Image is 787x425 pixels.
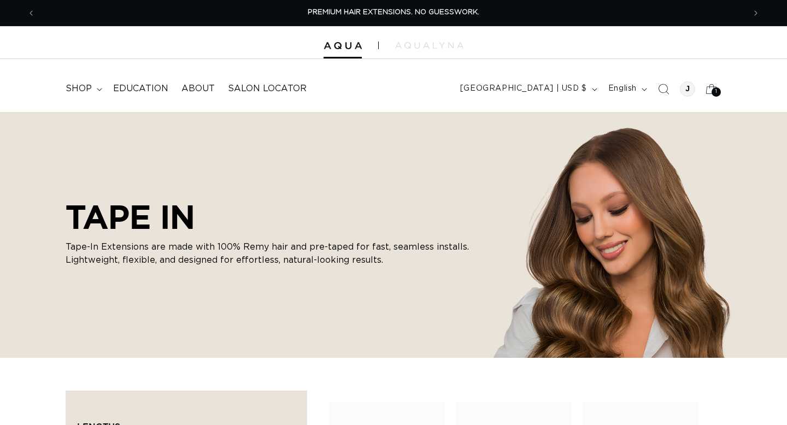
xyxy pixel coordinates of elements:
[66,83,92,95] span: shop
[395,42,463,49] img: aqualyna.com
[113,83,168,95] span: Education
[608,83,637,95] span: English
[66,198,481,236] h2: TAPE IN
[19,3,43,23] button: Previous announcement
[221,76,313,101] a: Salon Locator
[308,9,479,16] span: PREMIUM HAIR EXTENSIONS. NO GUESSWORK.
[454,79,602,99] button: [GEOGRAPHIC_DATA] | USD $
[715,87,718,97] span: 1
[175,76,221,101] a: About
[602,79,651,99] button: English
[228,83,307,95] span: Salon Locator
[324,42,362,50] img: Aqua Hair Extensions
[460,83,587,95] span: [GEOGRAPHIC_DATA] | USD $
[107,76,175,101] a: Education
[744,3,768,23] button: Next announcement
[59,76,107,101] summary: shop
[181,83,215,95] span: About
[66,240,481,267] p: Tape-In Extensions are made with 100% Remy hair and pre-taped for fast, seamless installs. Lightw...
[651,77,676,101] summary: Search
